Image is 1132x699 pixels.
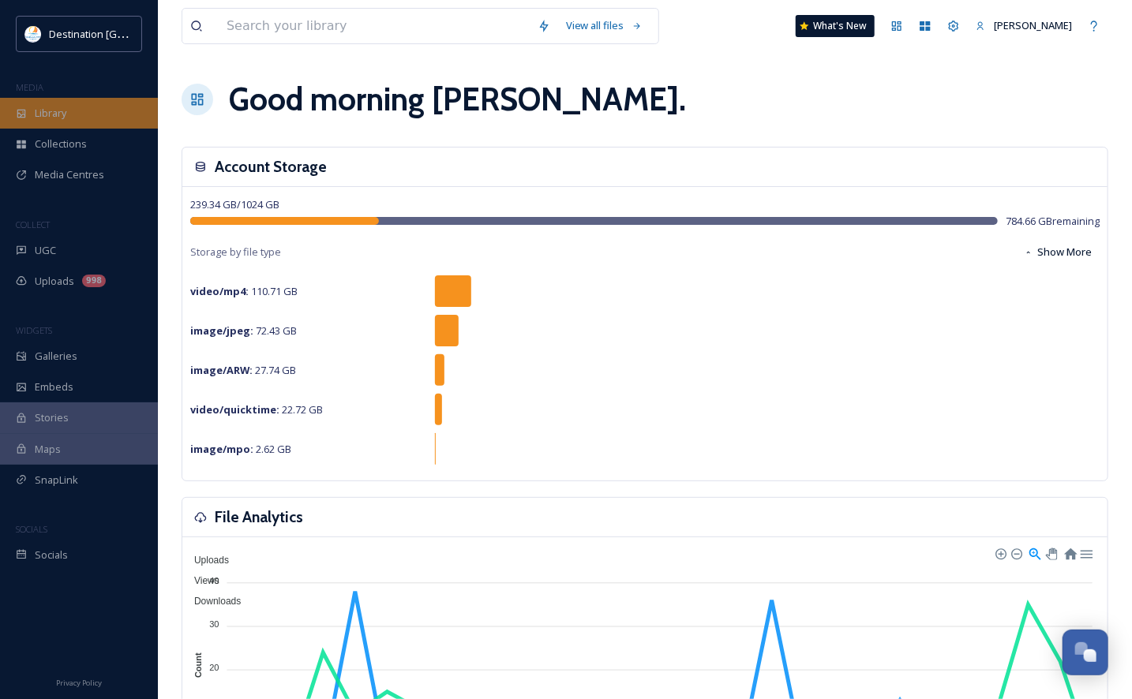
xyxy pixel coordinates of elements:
[82,275,106,287] div: 998
[1016,237,1100,267] button: Show More
[995,548,1006,559] div: Zoom In
[56,672,102,691] a: Privacy Policy
[1063,546,1077,559] div: Reset Zoom
[182,596,241,607] span: Downloads
[16,81,43,93] span: MEDIA
[209,620,219,630] tspan: 30
[35,243,56,258] span: UGC
[209,576,219,585] tspan: 40
[35,106,66,121] span: Library
[796,15,875,37] a: What's New
[182,555,229,566] span: Uploads
[35,548,68,563] span: Socials
[968,10,1080,41] a: [PERSON_NAME]
[190,284,298,298] span: 110.71 GB
[190,402,279,417] strong: video/quicktime :
[16,523,47,535] span: SOCIALS
[190,363,253,377] strong: image/ARW :
[994,18,1072,32] span: [PERSON_NAME]
[35,473,78,488] span: SnapLink
[190,442,253,456] strong: image/mpo :
[35,349,77,364] span: Galleries
[209,663,219,673] tspan: 20
[35,136,87,151] span: Collections
[25,26,41,42] img: download.png
[35,379,73,394] span: Embeds
[182,575,219,586] span: Views
[35,410,69,425] span: Stories
[35,274,74,289] span: Uploads
[215,506,303,529] h3: File Analytics
[35,442,61,457] span: Maps
[1006,214,1100,229] span: 784.66 GB remaining
[190,442,291,456] span: 2.62 GB
[1028,546,1041,559] div: Selection Zoom
[190,323,253,338] strong: image/jpeg :
[190,245,281,260] span: Storage by file type
[49,26,206,41] span: Destination [GEOGRAPHIC_DATA]
[229,76,686,123] h1: Good morning [PERSON_NAME] .
[190,363,296,377] span: 27.74 GB
[215,155,327,178] h3: Account Storage
[35,167,104,182] span: Media Centres
[56,678,102,688] span: Privacy Policy
[193,652,203,678] text: Count
[190,197,279,211] span: 239.34 GB / 1024 GB
[1079,546,1093,559] div: Menu
[1046,548,1055,558] div: Panning
[190,284,249,298] strong: video/mp4 :
[219,9,530,43] input: Search your library
[1063,630,1108,675] button: Open Chat
[558,10,650,41] a: View all files
[190,323,297,338] span: 72.43 GB
[190,402,323,417] span: 22.72 GB
[16,324,52,336] span: WIDGETS
[16,219,50,230] span: COLLECT
[1010,548,1021,559] div: Zoom Out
